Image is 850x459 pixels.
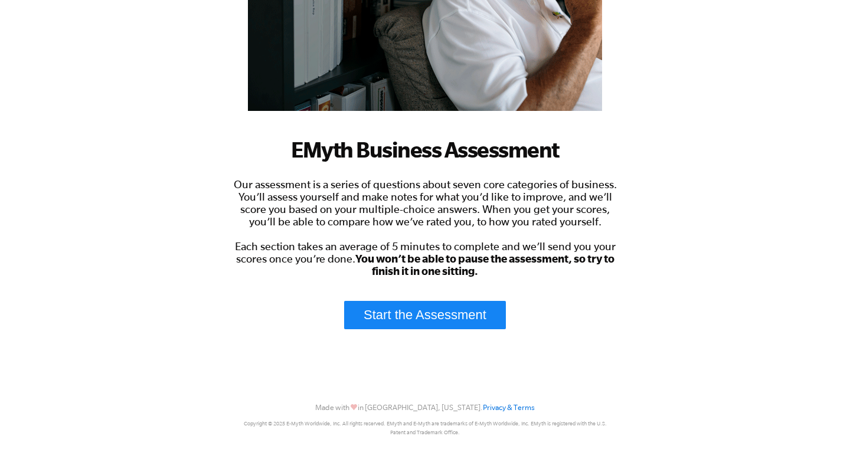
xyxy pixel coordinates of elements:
[230,136,620,162] h1: EMyth Business Assessment
[242,401,608,414] p: Made with in [GEOGRAPHIC_DATA], [US_STATE].
[791,402,850,459] iframe: Chat Widget
[483,403,535,412] a: Privacy & Terms
[234,178,617,277] span: Our assessment is a series of questions about seven core categories of business. You’ll assess yo...
[344,301,506,329] a: Start the Assessment
[242,419,608,437] p: Copyright © 2025 E-Myth Worldwide, Inc. All rights reserved. EMyth and E-Myth are trademarks of E...
[355,253,614,277] strong: You won’t be able to pause the assessment, so try to finish it in one sitting.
